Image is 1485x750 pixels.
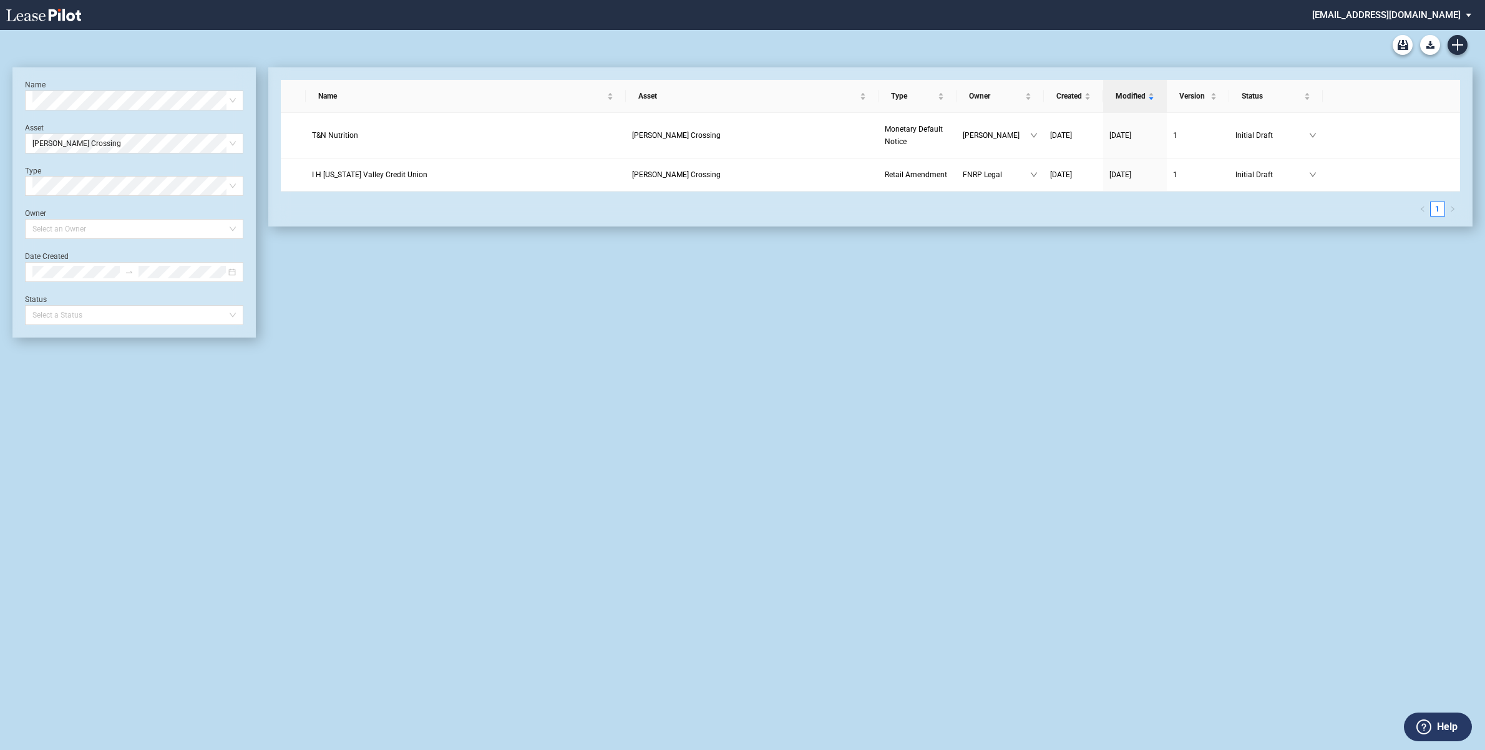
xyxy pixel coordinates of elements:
[885,170,947,179] span: Retail Amendment
[885,123,950,148] a: Monetary Default Notice
[632,168,872,181] a: [PERSON_NAME] Crossing
[1235,129,1309,142] span: Initial Draft
[1415,202,1430,217] li: Previous Page
[1109,129,1161,142] a: [DATE]
[1116,90,1146,102] span: Modified
[1050,168,1097,181] a: [DATE]
[632,131,721,140] span: Kimberly Crossing
[1030,171,1038,178] span: down
[25,209,46,218] label: Owner
[1431,202,1444,216] a: 1
[957,80,1044,113] th: Owner
[25,124,44,132] label: Asset
[25,295,47,304] label: Status
[1044,80,1103,113] th: Created
[1179,90,1208,102] span: Version
[1103,80,1167,113] th: Modified
[963,168,1030,181] span: FNRP Legal
[312,168,620,181] a: I H [US_STATE] Valley Credit Union
[1173,168,1223,181] a: 1
[1309,171,1317,178] span: down
[32,134,236,153] span: Kimberly Crossing
[879,80,957,113] th: Type
[1050,131,1072,140] span: [DATE]
[885,168,950,181] a: Retail Amendment
[1445,202,1460,217] button: right
[1109,131,1131,140] span: [DATE]
[632,129,872,142] a: [PERSON_NAME] Crossing
[1416,35,1444,55] md-menu: Download Blank Form List
[25,167,41,175] label: Type
[306,80,626,113] th: Name
[891,90,935,102] span: Type
[1449,206,1456,212] span: right
[1430,202,1445,217] li: 1
[1050,170,1072,179] span: [DATE]
[125,268,134,276] span: to
[1393,35,1413,55] a: Archive
[1109,170,1131,179] span: [DATE]
[1109,168,1161,181] a: [DATE]
[1437,719,1458,735] label: Help
[312,129,620,142] a: T&N Nutrition
[1030,132,1038,139] span: down
[1056,90,1082,102] span: Created
[1419,206,1426,212] span: left
[25,80,46,89] label: Name
[638,90,857,102] span: Asset
[1415,202,1430,217] button: left
[1309,132,1317,139] span: down
[1448,35,1468,55] a: Create new document
[963,129,1030,142] span: [PERSON_NAME]
[1404,713,1472,741] button: Help
[1445,202,1460,217] li: Next Page
[1173,131,1177,140] span: 1
[626,80,879,113] th: Asset
[312,170,427,179] span: I H Mississippi Valley Credit Union
[885,125,943,146] span: Monetary Default Notice
[969,90,1023,102] span: Owner
[1235,168,1309,181] span: Initial Draft
[632,170,721,179] span: Kimberly Crossing
[1173,170,1177,179] span: 1
[318,90,605,102] span: Name
[1242,90,1302,102] span: Status
[125,268,134,276] span: swap-right
[1173,129,1223,142] a: 1
[1229,80,1323,113] th: Status
[25,252,69,261] label: Date Created
[1420,35,1440,55] button: Download Blank Form
[1167,80,1229,113] th: Version
[1050,129,1097,142] a: [DATE]
[312,131,358,140] span: T&N Nutrition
